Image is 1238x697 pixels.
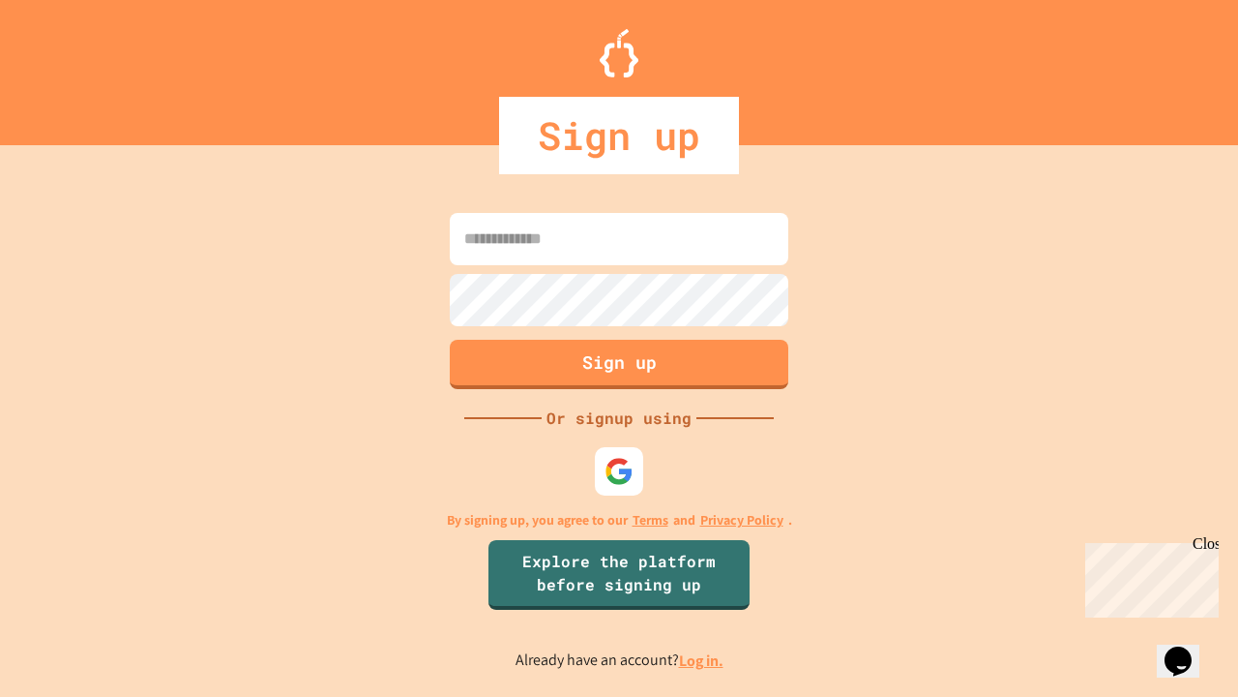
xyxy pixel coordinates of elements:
[679,651,723,671] a: Log in.
[604,457,634,486] img: google-icon.svg
[1077,535,1219,618] iframe: chat widget
[1157,620,1219,678] iframe: chat widget
[488,540,750,610] a: Explore the platform before signing up
[450,340,788,389] button: Sign up
[516,649,723,673] p: Already have an account?
[600,29,638,77] img: Logo.svg
[447,510,792,530] p: By signing up, you agree to our and .
[8,8,133,123] div: Chat with us now!Close
[633,510,668,530] a: Terms
[700,510,783,530] a: Privacy Policy
[499,97,739,174] div: Sign up
[542,407,696,430] div: Or signup using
